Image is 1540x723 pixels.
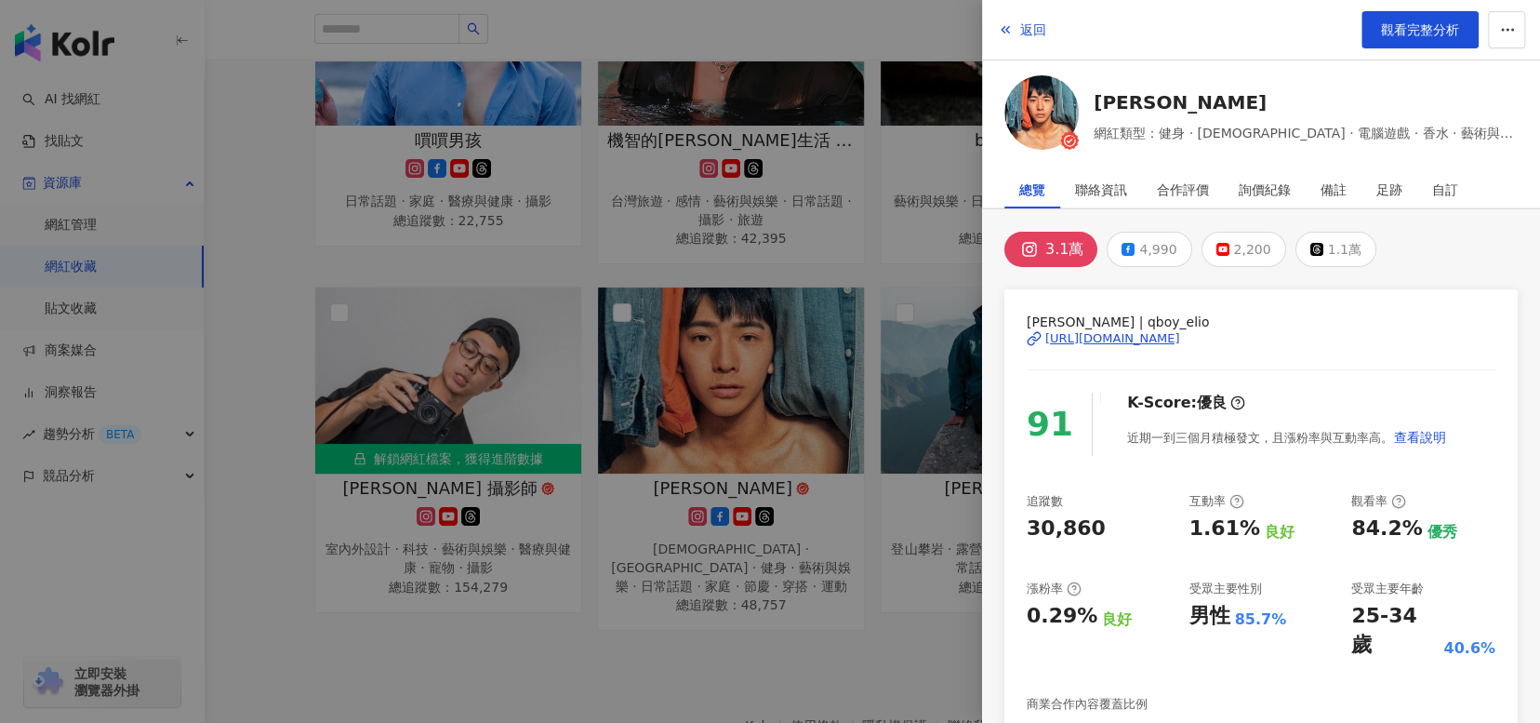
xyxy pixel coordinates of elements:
span: 返回 [1020,22,1046,37]
div: 30,860 [1027,515,1106,543]
a: [URL][DOMAIN_NAME] [1027,330,1495,347]
div: 備註 [1321,171,1347,208]
div: 1.1萬 [1328,236,1361,262]
button: 3.1萬 [1004,232,1097,267]
div: 1.61% [1189,515,1260,543]
a: KOL Avatar [1004,75,1079,156]
div: 91 [1027,398,1073,451]
button: 2,200 [1201,232,1286,267]
div: 聯絡資訊 [1075,171,1127,208]
div: 漲粉率 [1027,581,1082,597]
span: 查看說明 [1394,430,1446,445]
div: 4,990 [1139,236,1176,262]
button: 返回 [997,11,1047,48]
div: 0.29% [1027,602,1097,631]
div: 商業合作內容覆蓋比例 [1027,696,1148,713]
span: [PERSON_NAME] | qboy_elio [1027,312,1495,332]
button: 4,990 [1107,232,1191,267]
img: KOL Avatar [1004,75,1079,150]
div: 觀看率 [1351,493,1406,510]
div: 自訂 [1432,171,1458,208]
div: 受眾主要年齡 [1351,581,1424,597]
div: 優良 [1197,393,1227,413]
div: 84.2% [1351,515,1422,543]
div: 近期一到三個月積極發文，且漲粉率與互動率高。 [1127,419,1447,456]
a: [PERSON_NAME] [1094,89,1518,115]
div: 良好 [1102,609,1132,630]
div: [URL][DOMAIN_NAME] [1045,330,1180,347]
div: 85.7% [1235,609,1287,630]
div: 良好 [1265,522,1294,542]
div: 優秀 [1427,522,1457,542]
div: 3.1萬 [1045,236,1083,262]
span: 網紅類型：健身 · [DEMOGRAPHIC_DATA] · 電腦遊戲 · 香水 · 藝術與娛樂 · 日常話題 · 家庭 · 醫療與健康 · 穿搭 · 攝影 · 運動 [1094,123,1518,143]
span: 觀看完整分析 [1381,22,1459,37]
div: 2,200 [1234,236,1271,262]
div: 追蹤數 [1027,493,1063,510]
div: 足跡 [1376,171,1402,208]
div: 互動率 [1189,493,1244,510]
div: 詢價紀錄 [1239,171,1291,208]
div: 男性 [1189,602,1230,631]
div: 40.6% [1443,638,1495,659]
div: 25-34 歲 [1351,602,1439,660]
button: 查看說明 [1393,419,1447,456]
div: K-Score : [1127,393,1245,413]
div: 總覽 [1019,171,1045,208]
a: 觀看完整分析 [1361,11,1479,48]
div: 合作評價 [1157,171,1209,208]
button: 1.1萬 [1295,232,1376,267]
div: 受眾主要性別 [1189,581,1262,597]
